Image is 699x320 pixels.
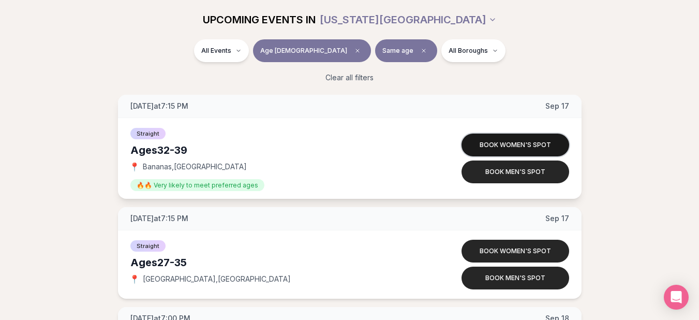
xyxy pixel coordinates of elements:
button: Age [DEMOGRAPHIC_DATA]Clear age [253,39,371,62]
button: Clear all filters [319,66,380,89]
button: Book men's spot [462,161,569,183]
span: Sep 17 [545,213,569,224]
span: Same age [382,47,413,55]
span: Clear age [351,45,364,57]
button: Book women's spot [462,240,569,263]
span: All Events [201,47,231,55]
span: Clear preference [418,45,430,57]
span: [GEOGRAPHIC_DATA] , [GEOGRAPHIC_DATA] [143,274,291,284]
span: Straight [130,128,166,139]
span: [DATE] at 7:15 PM [130,101,188,111]
span: 📍 [130,275,139,283]
span: Straight [130,240,166,252]
button: Book women's spot [462,134,569,156]
div: Ages 27-35 [130,255,422,270]
button: Book men's spot [462,267,569,289]
div: Open Intercom Messenger [664,285,689,310]
button: All Boroughs [441,39,505,62]
span: Bananas , [GEOGRAPHIC_DATA] [143,162,247,172]
span: Age [DEMOGRAPHIC_DATA] [260,47,347,55]
span: 📍 [130,163,139,171]
button: [US_STATE][GEOGRAPHIC_DATA] [320,8,497,31]
span: Sep 17 [545,101,569,111]
span: 🔥🔥 Very likely to meet preferred ages [130,179,264,191]
span: All Boroughs [449,47,488,55]
button: Same ageClear preference [375,39,437,62]
div: Ages 32-39 [130,143,422,157]
button: All Events [194,39,249,62]
span: UPCOMING EVENTS IN [203,12,316,27]
span: [DATE] at 7:15 PM [130,213,188,224]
